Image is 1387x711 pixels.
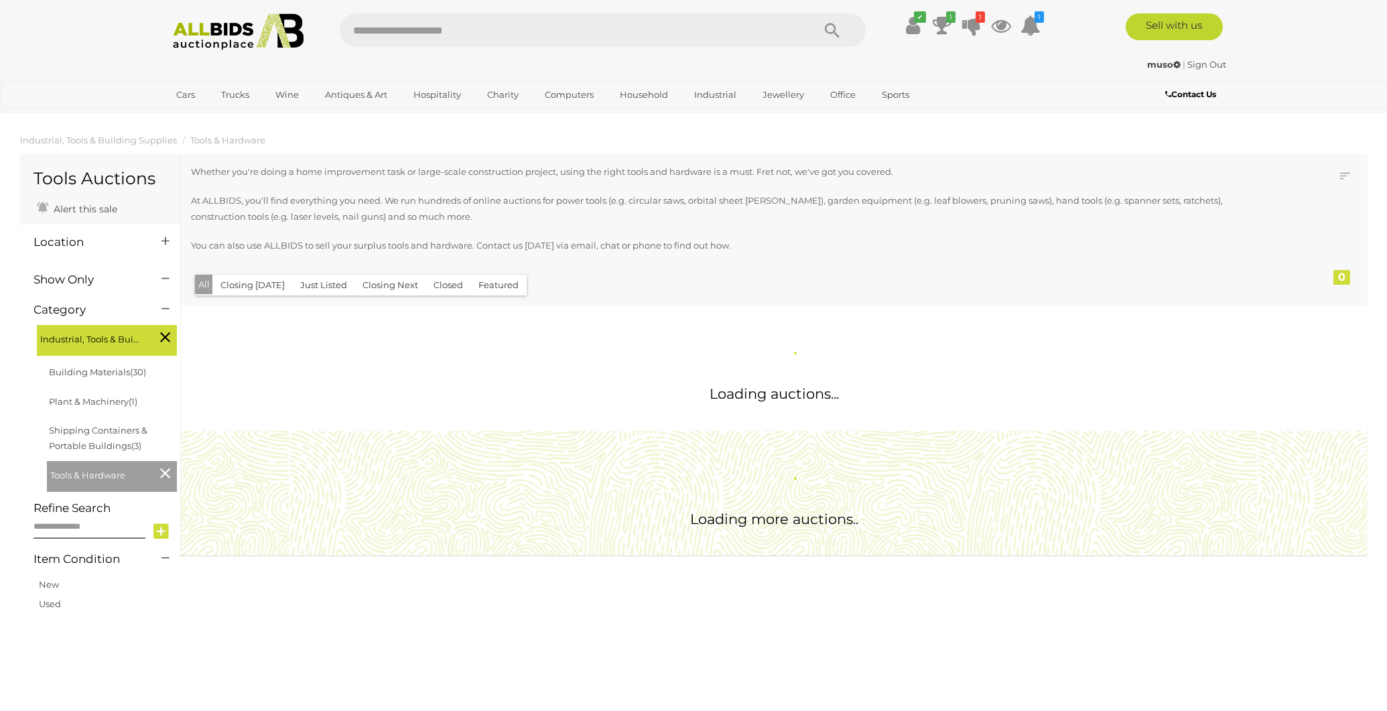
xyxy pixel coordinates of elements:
a: Charity [478,84,527,106]
a: Jewellery [754,84,813,106]
a: Household [611,84,677,106]
a: Sports [873,84,918,106]
strong: muso [1147,59,1181,70]
a: Hospitality [405,84,470,106]
a: Industrial, Tools & Building Supplies [20,135,177,145]
button: Search [799,13,866,47]
h1: Tools Auctions [34,170,167,188]
b: Contact Us [1165,89,1216,99]
h4: Show Only [34,273,141,286]
a: Industrial [685,84,745,106]
a: Tools & Hardware [190,135,265,145]
a: Computers [536,84,602,106]
a: Wine [267,84,308,106]
a: muso [1147,59,1183,70]
a: ✔ [903,13,923,38]
span: Industrial, Tools & Building Supplies [40,328,141,347]
a: Alert this sale [34,198,121,218]
span: Loading more auctions.. [690,511,858,527]
button: Closed [425,275,471,296]
a: Office [821,84,864,106]
span: Loading auctions... [710,385,839,402]
div: 0 [1333,270,1350,285]
img: Allbids.com.au [166,13,311,50]
a: Shipping Containers & Portable Buildings(3) [49,425,147,451]
button: Featured [470,275,527,296]
i: 1 [946,11,955,23]
a: Antiques & Art [316,84,396,106]
span: | [1183,59,1185,70]
h4: Location [34,236,141,249]
a: [GEOGRAPHIC_DATA] [168,106,280,128]
i: 1 [976,11,985,23]
a: Trucks [212,84,258,106]
i: ✔ [914,11,926,23]
button: Closing Next [354,275,426,296]
p: Whether you're doing a home improvement task or large-scale construction project, using the right... [191,164,1250,180]
a: Cars [168,84,204,106]
a: 1 [932,13,952,38]
p: At ALLBIDS, you'll find everything you need. We run hundreds of online auctions for power tools (... [191,193,1250,224]
a: Plant & Machinery(1) [49,396,137,407]
a: 1 [1020,13,1041,38]
a: Contact Us [1165,87,1219,102]
p: You can also use ALLBIDS to sell your surplus tools and hardware. Contact us [DATE] via email, ch... [191,238,1250,253]
h4: Category [34,304,141,316]
button: Closing [DATE] [212,275,293,296]
a: Sign Out [1187,59,1226,70]
h4: Refine Search [34,502,177,515]
a: Used [39,598,61,609]
a: 1 [962,13,982,38]
span: Tools & Hardware [50,464,151,483]
h4: Item Condition [34,553,141,566]
button: All [195,275,213,294]
a: Sell with us [1126,13,1223,40]
span: Alert this sale [50,203,117,215]
span: (30) [130,367,146,377]
span: (3) [131,440,141,451]
a: Building Materials(30) [49,367,146,377]
button: Just Listed [292,275,355,296]
i: 1 [1035,11,1044,23]
a: New [39,579,59,590]
span: (1) [129,396,137,407]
